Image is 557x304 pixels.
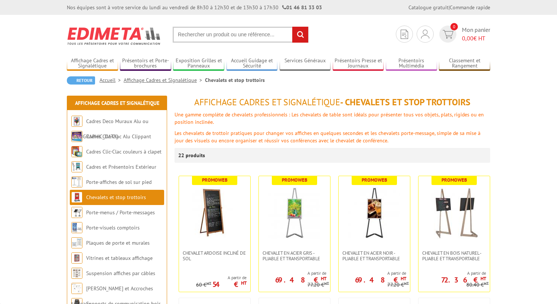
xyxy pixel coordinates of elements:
a: Retour [67,76,95,85]
img: Chevalet en Acier noir - Pliable et transportable [348,187,400,239]
a: Catalogue gratuit [408,4,449,11]
img: Cadres Clic-Clac couleurs à clapet [71,146,82,157]
span: A partir de [196,275,247,281]
img: Chevalets et stop trottoirs [71,192,82,203]
img: Porte-affiches de sol sur pied [71,176,82,188]
a: Cadres Clic-Clac Alu Clippant [86,133,151,140]
span: Chevalet en Acier gris - Pliable et transportable [263,250,326,261]
span: Chevalet en bois naturel - Pliable et transportable [422,250,486,261]
sup: HT [241,280,247,286]
a: Vitrines et tableaux affichage [86,255,153,261]
b: Promoweb [362,177,387,183]
p: 80.40 € [466,282,489,288]
strong: 01 46 81 33 03 [282,4,322,11]
a: Chevalet en Acier noir - Pliable et transportable [339,250,410,261]
span: Chevalet Ardoise incliné de sol [183,250,247,261]
span: Les chevalets de trottoir pratiques pour changer vos affiches en quelques secondes et les chevale... [175,130,481,144]
a: devis rapide 0 Mon panier 0,00€ HT [437,26,490,43]
span: Affichage Cadres et Signalétique [194,96,340,108]
sup: HT [321,275,326,282]
img: devis rapide [401,30,408,39]
img: Plaques de porte et murales [71,237,82,248]
a: Accueil [100,77,124,83]
span: € HT [462,34,490,43]
input: rechercher [292,27,308,43]
a: Présentoirs et Porte-brochures [120,57,171,70]
p: 69.48 € [355,278,406,282]
img: Vitrines et tableaux affichage [71,252,82,264]
a: Porte-menus / Porte-messages [86,209,155,216]
a: Cadres Deco Muraux Alu ou [GEOGRAPHIC_DATA] [71,118,149,140]
div: | [408,4,490,11]
sup: HT [324,281,329,286]
p: 77.20 € [307,282,329,288]
a: Présentoirs Multimédia [386,57,437,70]
div: Nos équipes sont à votre service du lundi au vendredi de 8h30 à 12h30 et de 13h30 à 17h30 [67,4,322,11]
span: A partir de [339,270,406,276]
span: Mon panier [462,26,490,43]
a: Accueil Guidage et Sécurité [227,57,278,70]
a: Chevalets et stop trottoirs [86,194,146,201]
p: 72.36 € [441,278,486,282]
span: Une gamme complète de chevalets professionnels : Les chevalets de table sont idéals pour présente... [175,111,484,125]
span: A partir de [418,270,486,276]
img: Porte-visuels comptoirs [71,222,82,233]
img: Chevalet en Acier gris - Pliable et transportable [268,187,320,239]
img: Chevalet en bois naturel - Pliable et transportable [428,187,480,239]
p: 77.20 € [387,282,409,288]
p: 60 € [196,282,211,288]
a: Affichage Cadres et Signalétique [124,77,205,83]
a: Classement et Rangement [439,57,490,70]
span: Chevalet en Acier noir - Pliable et transportable [342,250,406,261]
a: Services Généraux [280,57,331,70]
a: Plaques de porte et murales [86,239,150,246]
sup: HT [401,275,406,282]
p: 54 € [212,282,247,287]
span: 0,00 [462,34,473,42]
input: Rechercher un produit ou une référence... [173,27,309,43]
img: Cadres Deco Muraux Alu ou Bois [71,116,82,127]
img: Cadres et Présentoirs Extérieur [71,161,82,172]
b: Promoweb [442,177,467,183]
p: 69.48 € [275,278,326,282]
a: Affichage Cadres et Signalétique [75,100,159,106]
a: Cadres Clic-Clac couleurs à clapet [86,148,162,155]
img: devis rapide [421,30,429,39]
a: Présentoirs Presse et Journaux [333,57,384,70]
a: Cadres et Présentoirs Extérieur [86,163,156,170]
sup: HT [481,275,486,282]
a: Commande rapide [450,4,490,11]
a: Chevalet Ardoise incliné de sol [179,250,250,261]
b: Promoweb [282,177,307,183]
img: Suspension affiches par câbles [71,268,82,279]
a: Suspension affiches par câbles [86,270,155,277]
img: devis rapide [443,30,453,39]
a: Affichage Cadres et Signalétique [67,57,118,70]
b: Promoweb [202,177,228,183]
li: Chevalets et stop trottoirs [205,76,265,84]
sup: HT [206,281,211,286]
img: Chevalet Ardoise incliné de sol [189,187,241,239]
span: A partir de [259,270,326,276]
span: 0 [450,23,458,30]
a: Exposition Grilles et Panneaux [173,57,224,70]
a: Porte-affiches de sol sur pied [86,179,152,185]
h1: - Chevalets et stop trottoirs [175,98,490,107]
sup: HT [404,281,409,286]
a: Chevalet en bois naturel - Pliable et transportable [418,250,490,261]
img: Cimaises et Accroches tableaux [71,283,82,294]
img: Porte-menus / Porte-messages [71,207,82,218]
a: Chevalet en Acier gris - Pliable et transportable [259,250,330,261]
sup: HT [484,281,489,286]
img: Edimeta [67,22,162,50]
a: Porte-visuels comptoirs [86,224,140,231]
p: 22 produits [178,148,206,163]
